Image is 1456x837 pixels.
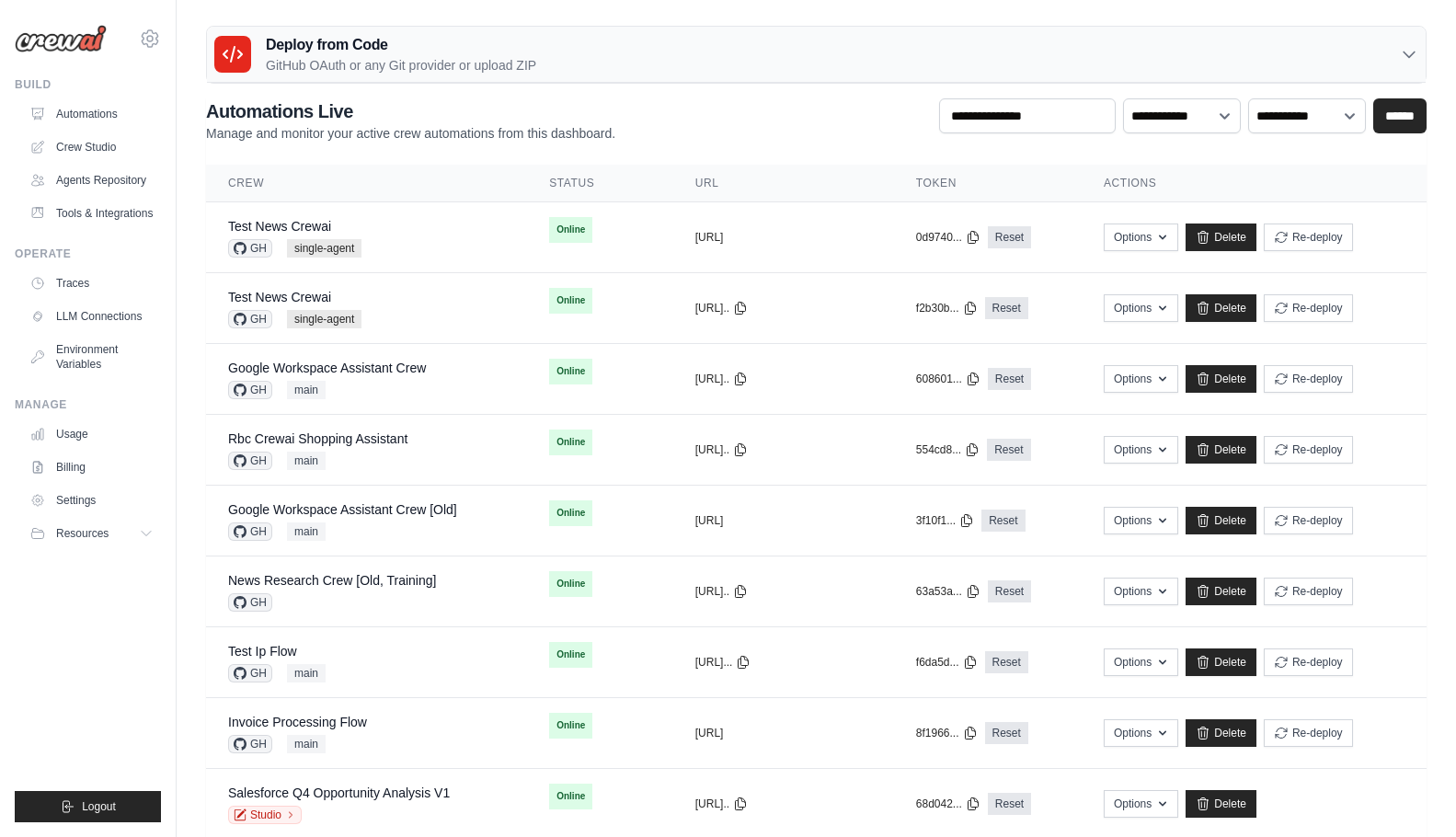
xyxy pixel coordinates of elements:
button: 68d042... [916,797,980,811]
button: f6da5d... [916,655,978,670]
span: GH [228,593,272,612]
div: Manage [15,397,161,412]
a: Agents Repository [22,166,161,195]
p: Manage and monitor your active crew automations from this dashboard. [206,124,615,143]
span: Resources [56,526,109,541]
div: Build [15,77,161,92]
button: Options [1104,365,1178,393]
th: Crew [206,165,527,202]
a: Reset [985,297,1028,319]
button: Options [1104,578,1178,605]
span: main [287,381,326,399]
span: Logout [82,799,116,814]
span: Online [549,571,592,597]
button: Re-deploy [1264,365,1353,393]
button: Options [1104,507,1178,534]
button: Re-deploy [1264,578,1353,605]
button: Options [1104,436,1178,464]
button: 63a53a... [916,584,980,599]
h2: Automations Live [206,98,615,124]
span: GH [228,522,272,541]
span: Online [549,430,592,455]
a: Crew Studio [22,132,161,162]
th: Token [894,165,1082,202]
span: GH [228,381,272,399]
span: main [287,522,326,541]
button: Re-deploy [1264,719,1353,747]
button: 8f1966... [916,726,978,740]
a: Delete [1186,365,1256,393]
a: Delete [1186,578,1256,605]
a: Delete [1186,224,1256,251]
h3: Deploy from Code [266,34,536,56]
a: Tools & Integrations [22,199,161,228]
button: Options [1104,790,1178,818]
a: Reset [985,651,1028,673]
button: Options [1104,719,1178,747]
span: Online [549,784,592,809]
a: Reset [988,580,1031,602]
span: main [287,735,326,753]
span: single-agent [287,239,361,258]
span: Online [549,288,592,314]
button: Logout [15,791,161,822]
span: Online [549,713,592,739]
a: Delete [1186,507,1256,534]
button: Re-deploy [1264,294,1353,322]
span: GH [228,664,272,682]
a: Salesforce Q4 Opportunity Analysis V1 [228,785,450,800]
img: Logo [15,25,107,52]
a: Reset [987,439,1030,461]
a: Reset [981,510,1025,532]
button: 608601... [916,372,980,386]
button: Options [1104,294,1178,322]
a: Usage [22,419,161,449]
button: Re-deploy [1264,507,1353,534]
span: GH [228,239,272,258]
th: Actions [1082,165,1427,202]
a: Reset [985,722,1028,744]
a: Delete [1186,436,1256,464]
a: Google Workspace Assistant Crew [Old] [228,502,457,517]
button: Re-deploy [1264,224,1353,251]
a: Test Ip Flow [228,644,297,659]
a: Test News Crewai [228,290,331,304]
th: Status [527,165,673,202]
p: GitHub OAuth or any Git provider or upload ZIP [266,56,536,75]
button: Options [1104,224,1178,251]
a: Automations [22,99,161,129]
span: GH [228,452,272,470]
button: 0d9740... [916,230,980,245]
a: Delete [1186,719,1256,747]
a: Traces [22,269,161,298]
a: Delete [1186,790,1256,818]
a: News Research Crew [Old, Training] [228,573,436,588]
a: LLM Connections [22,302,161,331]
a: Rbc Crewai Shopping Assistant [228,431,407,446]
span: main [287,664,326,682]
span: Online [549,217,592,243]
span: single-agent [287,310,361,328]
button: 554cd8... [916,442,980,457]
a: Settings [22,486,161,515]
a: Delete [1186,648,1256,676]
a: Reset [988,368,1031,390]
span: main [287,452,326,470]
span: Online [549,642,592,668]
button: f2b30b... [916,301,978,315]
button: Options [1104,648,1178,676]
a: Studio [228,806,302,824]
a: Reset [988,793,1031,815]
th: URL [673,165,894,202]
a: Delete [1186,294,1256,322]
a: Test News Crewai [228,219,331,234]
button: Resources [22,519,161,548]
span: GH [228,735,272,753]
span: Online [549,359,592,384]
div: Operate [15,247,161,261]
button: Re-deploy [1264,436,1353,464]
a: Google Workspace Assistant Crew [228,361,426,375]
a: Billing [22,453,161,482]
a: Environment Variables [22,335,161,379]
span: GH [228,310,272,328]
